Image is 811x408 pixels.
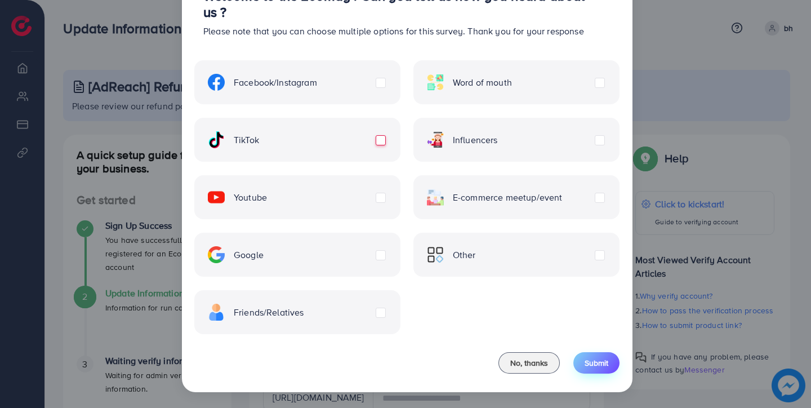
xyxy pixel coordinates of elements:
[234,249,264,261] span: Google
[234,134,259,147] span: TikTok
[573,352,620,374] button: Submit
[453,191,563,204] span: E-commerce meetup/event
[510,357,548,369] span: No, thanks
[427,246,444,263] img: ic-other.99c3e012.svg
[234,76,317,89] span: Facebook/Instagram
[234,191,267,204] span: Youtube
[234,306,304,319] span: Friends/Relatives
[208,74,225,91] img: ic-facebook.134605ef.svg
[453,249,476,261] span: Other
[203,24,592,38] p: Please note that you can choose multiple options for this survey. Thank you for your response
[453,134,498,147] span: Influencers
[427,74,444,91] img: ic-word-of-mouth.a439123d.svg
[585,357,608,369] span: Submit
[427,131,444,148] img: ic-influencers.a620ad43.svg
[498,352,560,374] button: No, thanks
[208,304,225,321] img: ic-freind.8e9a9d08.svg
[453,76,512,89] span: Word of mouth
[427,189,444,206] img: ic-ecommerce.d1fa3848.svg
[208,131,225,148] img: ic-tiktok.4b20a09a.svg
[208,189,225,206] img: ic-youtube.715a0ca2.svg
[208,246,225,263] img: ic-google.5bdd9b68.svg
